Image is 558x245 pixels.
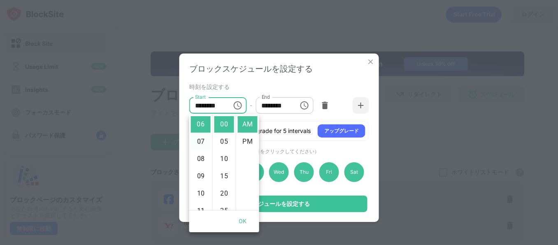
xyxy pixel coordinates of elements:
[296,97,312,114] button: Choose time, selected time is 5:00 PM
[191,99,211,115] li: 5 hours
[214,185,234,202] li: 20 minutes
[294,162,314,182] div: Thu
[191,133,211,150] li: 7 hours
[261,93,270,100] label: End
[230,214,256,229] button: OK
[214,203,234,219] li: 25 minutes
[191,203,211,219] li: 11 hours
[269,162,289,182] div: Wed
[214,151,234,167] li: 10 minutes
[238,116,258,133] li: AM
[236,114,259,210] ul: Select meridiem
[189,147,367,155] div: 選択した日付
[246,201,310,207] div: スケジュールを設定する
[226,148,319,154] span: （無効にする日をクリックしてください）
[214,116,234,133] li: 0 minutes
[195,93,206,100] label: Start
[214,168,234,184] li: 15 minutes
[189,83,367,90] div: 時刻を設定する
[189,114,212,210] ul: Select hours
[191,168,211,184] li: 9 hours
[212,114,236,210] ul: Select minutes
[191,151,211,167] li: 8 hours
[250,101,252,110] div: -
[214,133,234,150] li: 5 minutes
[367,58,375,66] img: x-button.svg
[191,116,211,133] li: 6 hours
[229,97,246,114] button: Choose time, selected time is 6:00 AM
[189,63,369,75] div: ブロックスケジュールを設定する
[324,127,359,135] div: アップグレード
[319,162,339,182] div: Fri
[191,185,211,202] li: 10 hours
[344,162,364,182] div: Sat
[238,133,258,150] li: PM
